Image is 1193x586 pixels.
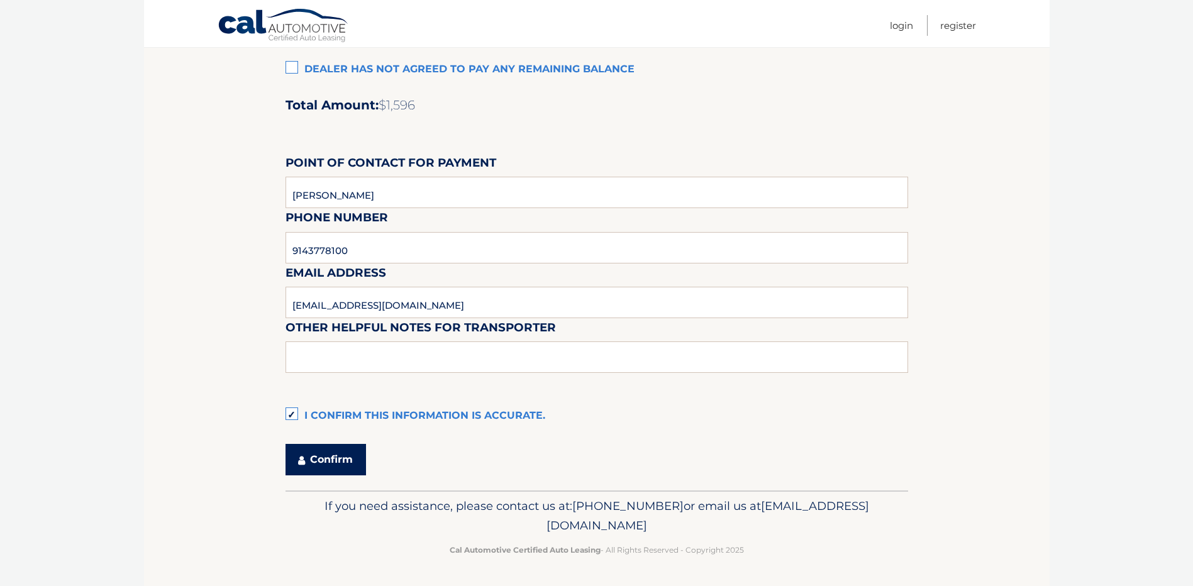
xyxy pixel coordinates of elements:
a: Cal Automotive [218,8,350,45]
label: Email Address [286,263,386,287]
span: $1,596 [379,97,415,113]
p: - All Rights Reserved - Copyright 2025 [294,543,900,556]
p: If you need assistance, please contact us at: or email us at [294,496,900,536]
button: Confirm [286,444,366,475]
a: Register [940,15,976,36]
label: Other helpful notes for transporter [286,318,556,341]
a: Login [890,15,913,36]
span: [PHONE_NUMBER] [572,499,684,513]
strong: Cal Automotive Certified Auto Leasing [450,545,601,555]
label: Point of Contact for Payment [286,153,496,177]
label: I confirm this information is accurate. [286,404,908,429]
label: Dealer has not agreed to pay any remaining balance [286,57,908,82]
h2: Total Amount: [286,97,908,113]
